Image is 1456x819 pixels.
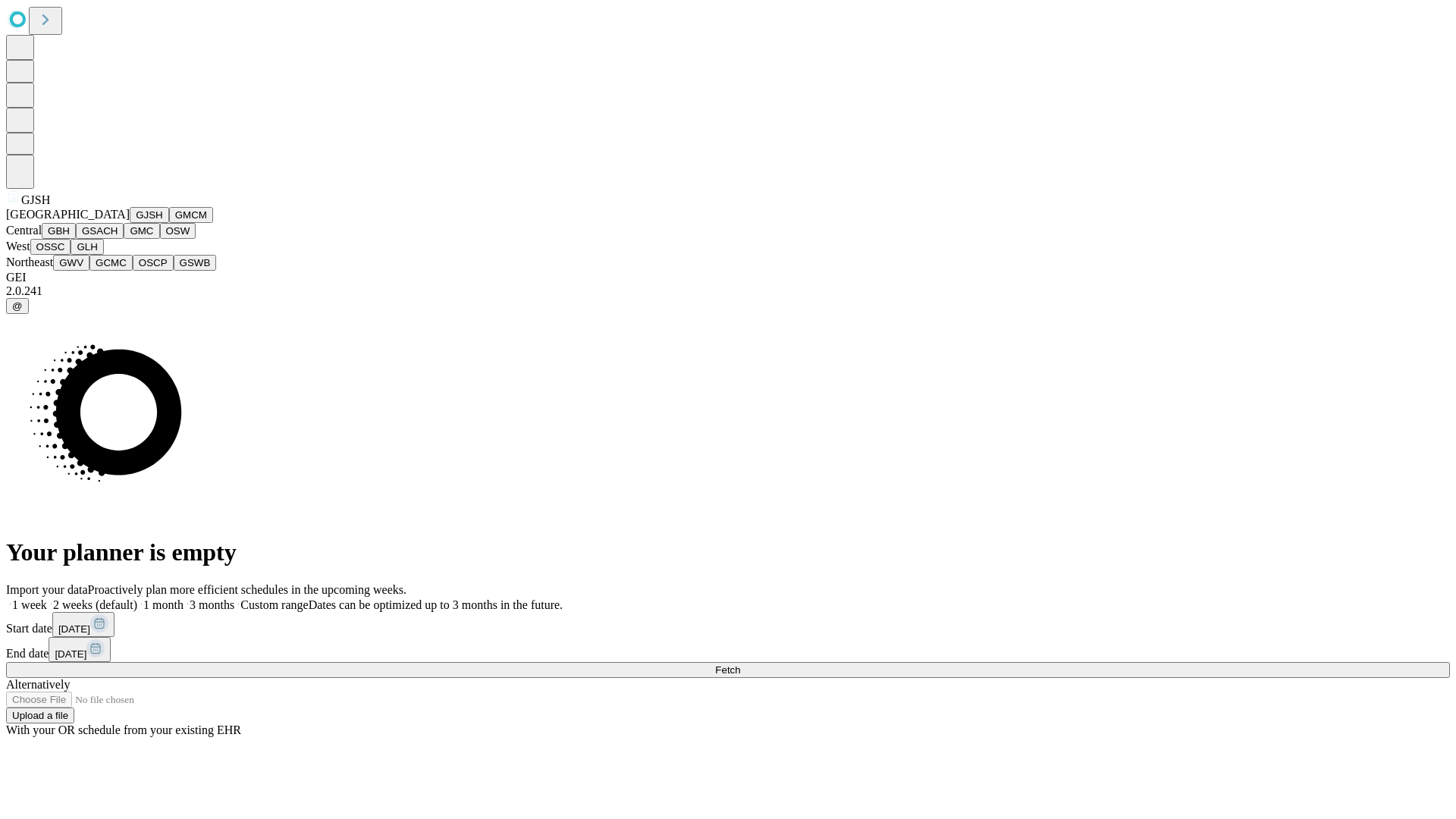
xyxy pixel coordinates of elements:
[71,239,103,255] button: GLH
[6,678,70,691] span: Alternatively
[6,583,88,596] span: Import your data
[6,284,1450,298] div: 2.0.241
[53,598,137,611] span: 2 weeks (default)
[49,637,111,662] button: [DATE]
[6,612,1450,637] div: Start date
[130,207,169,223] button: GJSH
[88,583,406,596] span: Proactively plan more efficient schedules in the upcoming weeks.
[58,623,90,635] span: [DATE]
[160,223,196,239] button: OSW
[21,193,50,206] span: GJSH
[12,598,47,611] span: 1 week
[6,662,1450,678] button: Fetch
[6,256,53,268] span: Northeast
[6,637,1450,662] div: End date
[309,598,563,611] span: Dates can be optimized up to 3 months in the future.
[169,207,213,223] button: GMCM
[6,208,130,221] span: [GEOGRAPHIC_DATA]
[89,255,133,271] button: GCMC
[42,223,76,239] button: GBH
[143,598,184,611] span: 1 month
[6,240,30,253] span: West
[6,708,74,723] button: Upload a file
[53,255,89,271] button: GWV
[12,300,23,312] span: @
[240,598,308,611] span: Custom range
[190,598,234,611] span: 3 months
[52,612,115,637] button: [DATE]
[6,723,241,736] span: With your OR schedule from your existing EHR
[76,223,124,239] button: GSACH
[6,271,1450,284] div: GEI
[6,538,1450,566] h1: Your planner is empty
[174,255,217,271] button: GSWB
[133,255,174,271] button: OSCP
[124,223,159,239] button: GMC
[6,224,42,237] span: Central
[55,648,86,660] span: [DATE]
[715,664,740,676] span: Fetch
[30,239,71,255] button: OSSC
[6,298,29,314] button: @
